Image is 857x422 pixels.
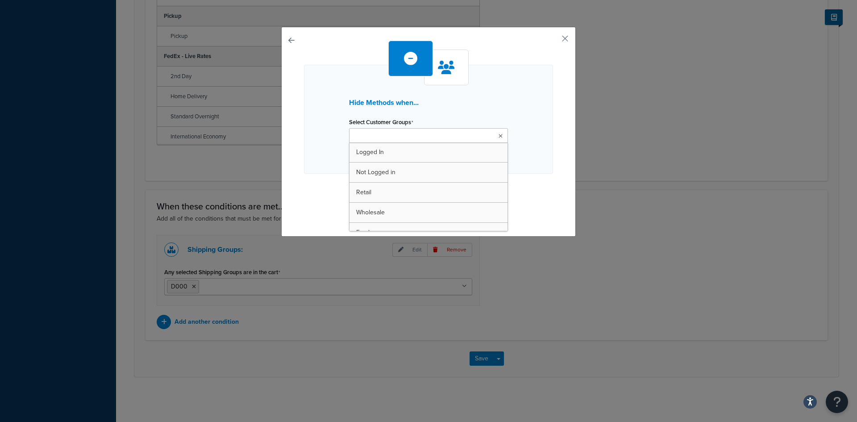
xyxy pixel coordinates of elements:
a: Wholesale [349,203,508,222]
a: Not Logged in [349,163,508,182]
a: Employee [349,223,508,242]
h3: Hide Methods when... [349,99,508,107]
span: Retail [356,188,371,197]
a: Retail [349,183,508,202]
span: Wholesale [356,208,385,217]
a: Logged In [349,142,508,162]
p: Condition 1 of 1 [304,206,553,218]
span: Employee [356,228,383,237]
span: Not Logged in [356,167,395,177]
label: Select Customer Groups [349,119,413,126]
span: Logged In [356,147,384,157]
